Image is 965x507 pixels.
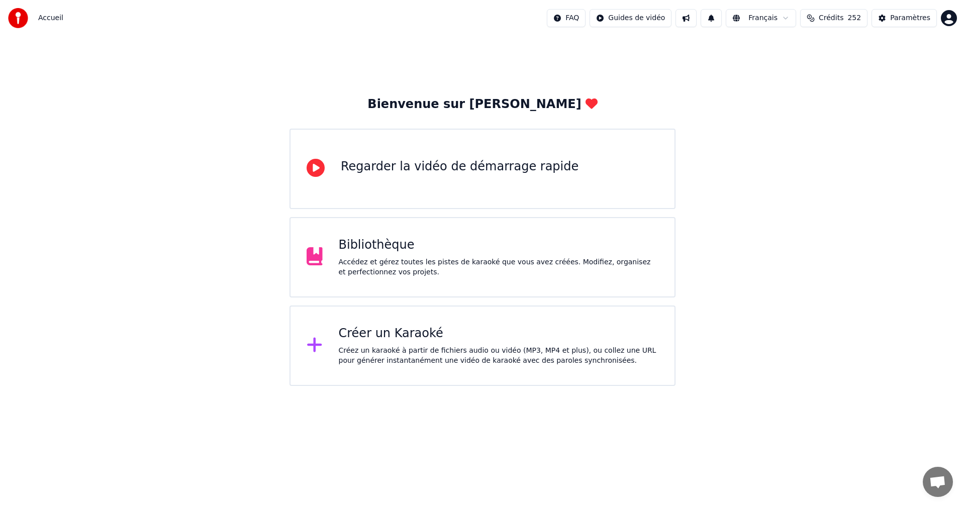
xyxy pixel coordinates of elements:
div: Regarder la vidéo de démarrage rapide [341,159,578,175]
button: FAQ [547,9,586,27]
span: 252 [847,13,861,23]
button: Crédits252 [800,9,867,27]
div: Accédez et gérez toutes les pistes de karaoké que vous avez créées. Modifiez, organisez et perfec... [339,257,659,277]
button: Paramètres [872,9,937,27]
div: Paramètres [890,13,930,23]
div: Bibliothèque [339,237,659,253]
div: Bienvenue sur [PERSON_NAME] [367,96,597,113]
div: Créer un Karaoké [339,326,659,342]
div: Créez un karaoké à partir de fichiers audio ou vidéo (MP3, MP4 et plus), ou collez une URL pour g... [339,346,659,366]
button: Guides de vidéo [590,9,671,27]
nav: breadcrumb [38,13,63,23]
span: Crédits [819,13,843,23]
img: youka [8,8,28,28]
a: Ouvrir le chat [923,467,953,497]
span: Accueil [38,13,63,23]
